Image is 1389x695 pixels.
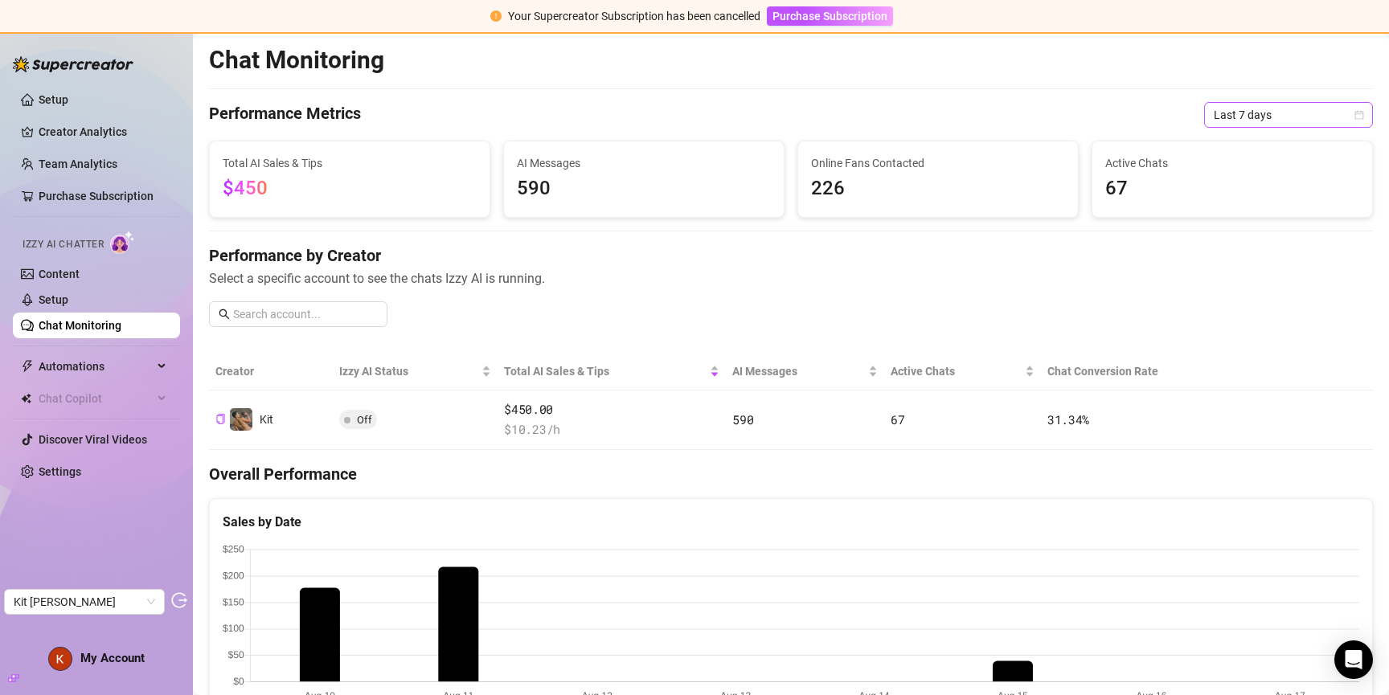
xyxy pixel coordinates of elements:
[517,174,771,204] span: 590
[39,119,167,145] a: Creator Analytics
[110,231,135,254] img: AI Chatter
[39,354,153,379] span: Automations
[39,433,147,446] a: Discover Viral Videos
[732,362,865,380] span: AI Messages
[884,353,1041,390] th: Active Chats
[14,590,155,614] span: Kit Barrus
[209,463,1373,485] h4: Overall Performance
[223,154,477,172] span: Total AI Sales & Tips
[1105,174,1359,204] span: 67
[39,190,154,202] a: Purchase Subscription
[171,592,187,608] span: logout
[209,268,1373,288] span: Select a specific account to see the chats Izzy AI is running.
[223,177,268,199] span: $450
[811,154,1065,172] span: Online Fans Contacted
[1041,353,1256,390] th: Chat Conversion Rate
[13,56,133,72] img: logo-BBDzfeDw.svg
[233,305,378,323] input: Search account...
[230,408,252,431] img: Kit
[215,414,226,426] button: Copy Creator ID
[223,512,1359,532] div: Sales by Date
[1354,110,1364,120] span: calendar
[209,353,333,390] th: Creator
[726,353,884,390] th: AI Messages
[8,673,19,684] span: build
[1105,154,1359,172] span: Active Chats
[767,10,893,22] a: Purchase Subscription
[39,293,68,306] a: Setup
[891,411,904,427] span: 67
[39,268,80,280] a: Content
[39,386,153,411] span: Chat Copilot
[772,10,887,22] span: Purchase Subscription
[517,154,771,172] span: AI Messages
[767,6,893,26] button: Purchase Subscription
[209,102,361,128] h4: Performance Metrics
[504,362,707,380] span: Total AI Sales & Tips
[39,465,81,478] a: Settings
[504,400,719,419] span: $450.00
[811,174,1065,204] span: 226
[508,10,760,22] span: Your Supercreator Subscription has been cancelled
[504,420,719,439] span: $ 10.23 /h
[498,353,726,390] th: Total AI Sales & Tips
[333,353,498,390] th: Izzy AI Status
[215,414,226,424] span: copy
[80,651,145,665] span: My Account
[1334,640,1373,679] div: Open Intercom Messenger
[260,413,273,426] span: Kit
[219,309,230,320] span: search
[490,10,502,22] span: exclamation-circle
[21,393,31,404] img: Chat Copilot
[209,45,384,76] h2: Chat Monitoring
[39,93,68,106] a: Setup
[1214,103,1363,127] span: Last 7 days
[23,237,104,252] span: Izzy AI Chatter
[49,648,72,670] img: ACg8ocKG-QImzrsyxxXW5KpBAiXIuYXf65VHPFCKZ2QV2wEqQDT6ew=s96-c
[891,362,1022,380] span: Active Chats
[732,411,753,427] span: 590
[209,244,1373,267] h4: Performance by Creator
[21,360,34,373] span: thunderbolt
[339,362,478,380] span: Izzy AI Status
[1047,411,1089,427] span: 31.34 %
[39,319,121,332] a: Chat Monitoring
[39,157,117,170] a: Team Analytics
[357,414,372,426] span: Off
